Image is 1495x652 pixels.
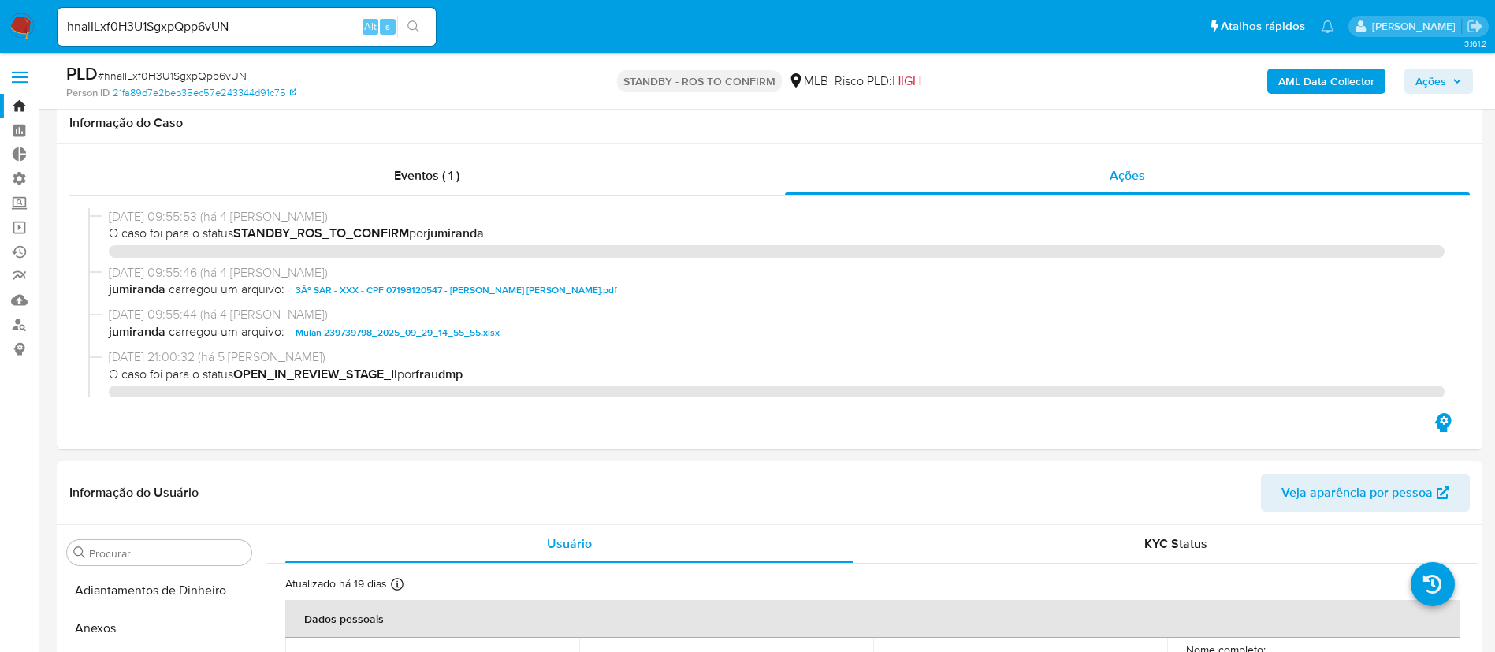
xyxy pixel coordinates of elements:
[98,68,247,84] span: # hnalILxf0H3U1SgxpQpp6vUN
[788,73,828,90] div: MLB
[73,546,86,559] button: Procurar
[547,535,592,553] span: Usuário
[285,600,1460,638] th: Dados pessoais
[1110,166,1145,184] span: Ações
[394,166,459,184] span: Eventos ( 1 )
[58,17,436,37] input: Pesquise usuários ou casos...
[285,576,387,591] p: Atualizado há 19 dias
[364,19,377,34] span: Alt
[1415,69,1446,94] span: Ações
[1267,69,1385,94] button: AML Data Collector
[835,73,921,90] span: Risco PLD:
[1404,69,1473,94] button: Ações
[1467,18,1483,35] a: Sair
[69,485,199,501] h1: Informação do Usuário
[1144,535,1207,553] span: KYC Status
[66,61,98,86] b: PLD
[1261,474,1470,512] button: Veja aparência por pessoa
[61,609,258,647] button: Anexos
[892,72,921,90] span: HIGH
[617,70,782,92] p: STANDBY - ROS TO CONFIRM
[1281,474,1433,512] span: Veja aparência por pessoa
[1372,19,1461,34] p: adriano.brito@mercadolivre.com
[61,572,258,609] button: Adiantamentos de Dinheiro
[113,86,296,100] a: 21fa89d7e2beb35ec57e243344d91c75
[385,19,390,34] span: s
[69,115,1470,131] h1: Informação do Caso
[1221,18,1305,35] span: Atalhos rápidos
[66,86,110,100] b: Person ID
[89,546,245,561] input: Procurar
[1278,69,1374,94] b: AML Data Collector
[397,16,430,38] button: search-icon
[1321,20,1334,33] a: Notificações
